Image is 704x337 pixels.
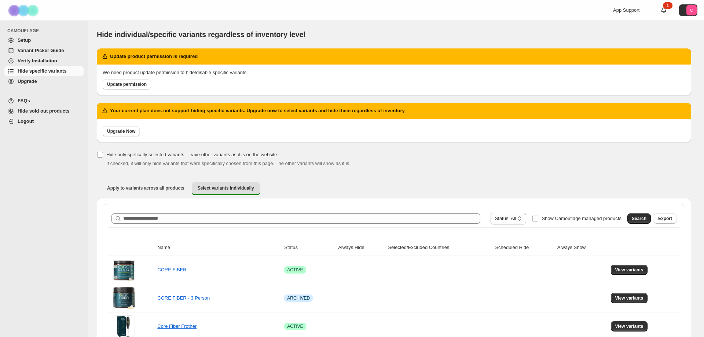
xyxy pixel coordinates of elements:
[18,48,64,53] span: Variant Picker Guide
[493,239,555,256] th: Scheduled Hide
[18,78,37,84] span: Upgrade
[686,5,697,15] span: Avatar with initials C
[106,152,277,157] span: Hide only spefically selected variants - leave other variants as it is on the website
[18,68,67,74] span: Hide specific variants
[192,182,260,195] button: Select variants individually
[660,7,667,14] a: 1
[18,98,30,103] span: FAQs
[113,287,135,309] img: CORE FIBER - 3 Person
[18,118,34,124] span: Logout
[7,28,84,34] span: CAMOUFLAGE
[615,323,643,329] span: View variants
[4,106,84,116] a: Hide sold out products
[611,321,648,331] button: View variants
[615,295,643,301] span: View variants
[4,76,84,87] a: Upgrade
[287,267,303,273] span: ACTIVE
[155,239,282,256] th: Name
[113,259,135,281] img: CORE FIBER
[4,56,84,66] a: Verify Installation
[613,7,639,13] span: App Support
[336,239,386,256] th: Always Hide
[198,185,254,191] span: Select variants individually
[103,70,246,75] span: We need product update permission to hide/disable specific variants
[663,2,672,9] div: 1
[4,45,84,56] a: Variant Picker Guide
[107,185,184,191] span: Apply to variants across all products
[97,30,305,39] span: Hide individual/specific variants regardless of inventory level
[4,116,84,127] a: Logout
[106,161,351,166] span: If checked, it will only hide variants that were specifically chosen from this page. The other va...
[386,239,493,256] th: Selected/Excluded Countries
[542,216,621,221] span: Show Camouflage managed products
[627,213,651,224] button: Search
[611,265,648,275] button: View variants
[287,323,303,329] span: ACTIVE
[157,267,186,272] a: CORE FIBER
[18,108,70,114] span: Hide sold out products
[690,8,693,12] text: C
[679,4,697,16] button: Avatar with initials C
[103,126,140,136] a: Upgrade Now
[4,66,84,76] a: Hide specific variants
[18,37,31,43] span: Setup
[632,216,646,221] span: Search
[103,79,151,89] a: Update permission
[6,0,43,21] img: Camouflage
[107,81,147,87] span: Update permission
[611,293,648,303] button: View variants
[282,239,336,256] th: Status
[615,267,643,273] span: View variants
[658,216,672,221] span: Export
[18,58,57,63] span: Verify Installation
[110,53,198,60] h2: Update product permission is required
[101,182,190,194] button: Apply to variants across all products
[110,107,405,114] h2: Your current plan does not support hiding specific variants. Upgrade now to select variants and h...
[157,295,210,301] a: CORE FIBER - 3 Person
[654,213,676,224] button: Export
[4,35,84,45] a: Setup
[4,96,84,106] a: FAQs
[107,128,135,134] span: Upgrade Now
[555,239,609,256] th: Always Show
[157,323,197,329] a: Core Fiber Frother
[287,295,310,301] span: ARCHIVED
